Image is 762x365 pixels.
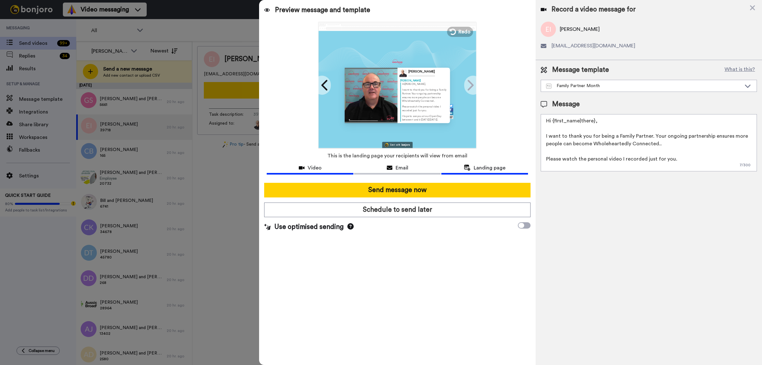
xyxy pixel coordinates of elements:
img: player-controls-full.svg [345,117,398,123]
img: Bonjoro Logo [385,143,388,147]
img: Profile Image [399,69,407,77]
span: Video [308,164,322,172]
button: Schedule to send later [264,203,531,217]
div: bonjoro [402,144,410,146]
div: Sent with [390,144,400,146]
p: I hope to see you at our Open Day between 1 and 5 [DATE][DATE]. [402,114,447,121]
div: Family Partner Month [546,83,741,89]
p: Please watch the personal video I recorded just for you. [402,105,447,112]
p: Hi [PERSON_NAME] , [402,82,447,86]
span: Use optimised sending [274,222,344,232]
button: What is this? [723,65,757,75]
div: [PERSON_NAME] [400,79,447,82]
img: cf814f2c-edcd-453e-bebb-096693eeb2f8 [391,58,404,65]
span: Message [552,100,580,109]
span: [EMAIL_ADDRESS][DOMAIN_NAME] [551,42,635,50]
span: Email [396,164,408,172]
button: Send message now [264,183,531,197]
p: I want to thank you for being a Family Partner. Your ongoing partnership ensures more people can ... [402,88,447,103]
textarea: Hi {first_name|there}, I want to thank you for being a Family Partner. Your ongoing partnership e... [541,114,757,171]
img: Message-temps.svg [546,84,551,89]
span: Message template [552,65,609,75]
span: Landing page [474,164,505,172]
span: This is the landing page your recipients will view from email [327,149,467,163]
div: [PERSON_NAME] [408,70,435,74]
